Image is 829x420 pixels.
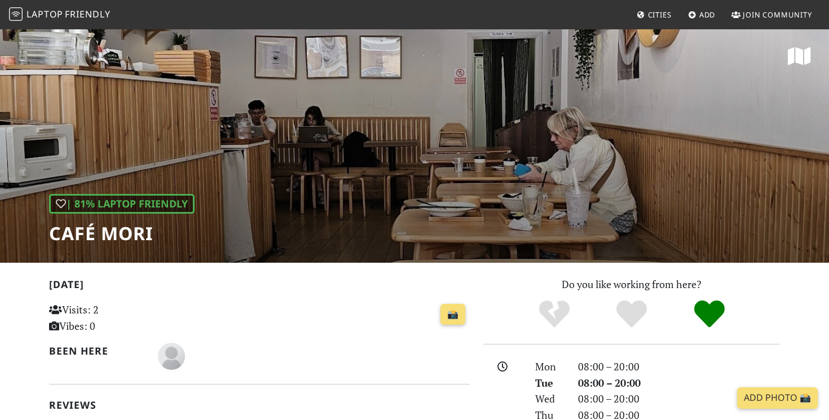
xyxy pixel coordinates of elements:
h1: Café Mori [49,223,195,244]
img: blank-535327c66bd565773addf3077783bbfce4b00ec00e9fd257753287c682c7fa38.png [158,343,185,370]
a: Add Photo 📸 [737,387,818,409]
h2: Been here [49,345,144,357]
div: 08:00 – 20:00 [571,359,787,375]
h2: [DATE] [49,278,470,295]
p: Visits: 2 Vibes: 0 [49,302,180,334]
div: 08:00 – 20:00 [571,375,787,391]
div: No [515,299,593,330]
div: Yes [593,299,671,330]
span: Join Community [743,10,812,20]
div: 08:00 – 20:00 [571,391,787,407]
a: Add [684,5,720,25]
a: Join Community [727,5,817,25]
h2: Reviews [49,399,470,411]
span: Anonymous Jellyfish [158,348,185,362]
div: Mon [528,359,571,375]
p: Do you like working from here? [483,276,780,293]
span: Add [699,10,716,20]
div: | 81% Laptop Friendly [49,194,195,214]
a: LaptopFriendly LaptopFriendly [9,5,111,25]
span: Cities [648,10,672,20]
a: Cities [632,5,676,25]
span: Friendly [65,8,110,20]
img: LaptopFriendly [9,7,23,21]
div: Wed [528,391,571,407]
span: Laptop [27,8,63,20]
a: 📸 [440,304,465,325]
div: Tue [528,375,571,391]
div: Definitely! [671,299,748,330]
